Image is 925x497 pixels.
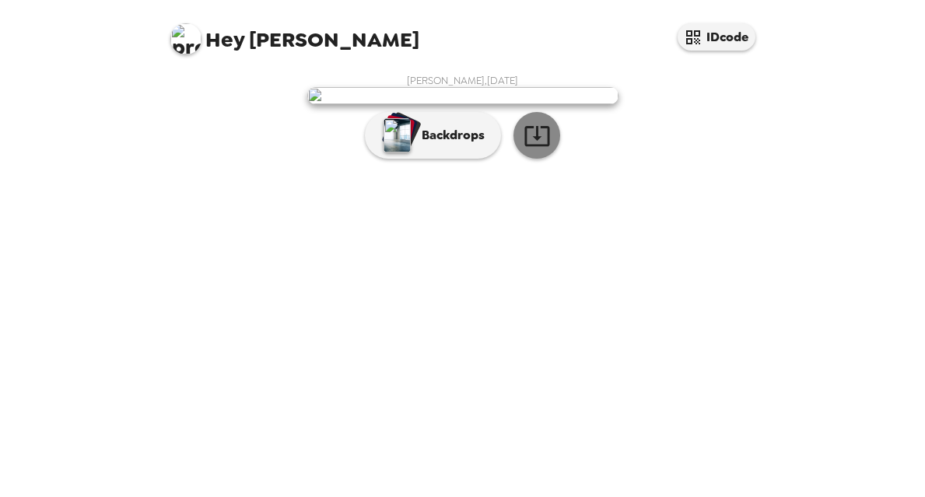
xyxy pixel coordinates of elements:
button: IDcode [678,23,755,51]
span: [PERSON_NAME] , [DATE] [407,74,518,87]
p: Backdrops [414,126,485,145]
button: Backdrops [365,112,501,159]
img: profile pic [170,23,201,54]
span: Hey [205,26,244,54]
img: user [307,87,618,104]
span: [PERSON_NAME] [170,16,419,51]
